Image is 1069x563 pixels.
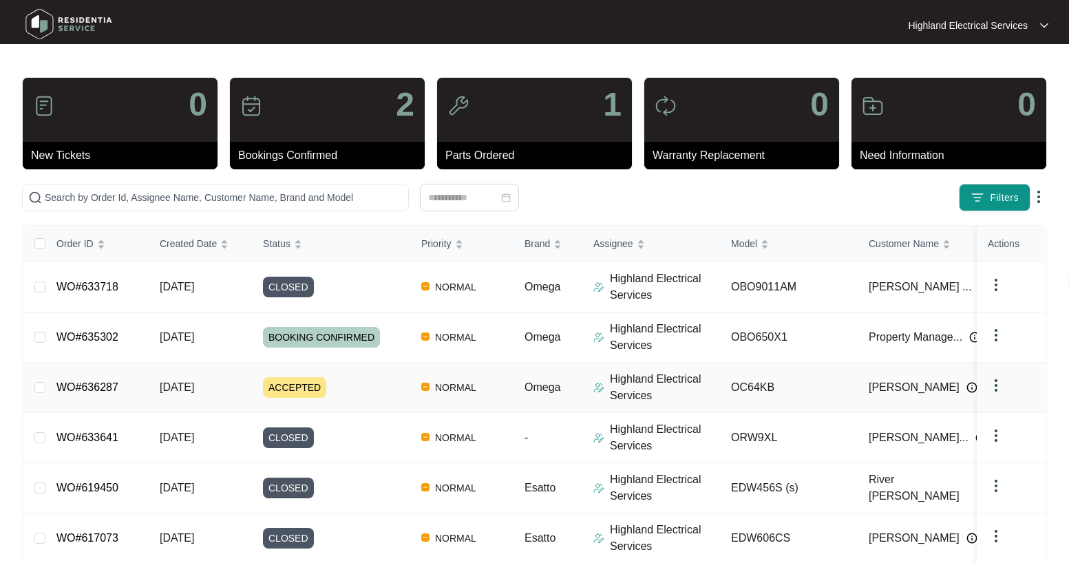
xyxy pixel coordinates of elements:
[252,226,410,262] th: Status
[1017,88,1036,121] p: 0
[45,226,149,262] th: Order ID
[263,528,314,549] span: CLOSED
[28,191,42,204] img: search-icon
[421,332,430,341] img: Vercel Logo
[653,147,839,164] p: Warranty Replacement
[988,277,1004,293] img: dropdown arrow
[975,432,986,443] img: Info icon
[720,463,858,513] td: EDW456S (s)
[160,281,194,293] span: [DATE]
[593,533,604,544] img: Assigner Icon
[33,95,55,117] img: icon
[869,279,971,295] span: [PERSON_NAME] ...
[263,277,314,297] span: CLOSED
[447,95,469,117] img: icon
[862,95,884,117] img: icon
[238,147,425,164] p: Bookings Confirmed
[45,190,403,205] input: Search by Order Id, Assignee Name, Customer Name, Brand and Model
[720,413,858,463] td: ORW9XL
[869,530,960,546] span: [PERSON_NAME]
[240,95,262,117] img: icon
[430,279,482,295] span: NORMAL
[56,281,118,293] a: WO#633718
[860,147,1046,164] p: Need Information
[869,379,960,396] span: [PERSON_NAME]
[610,371,720,404] p: Highland Electrical Services
[610,522,720,555] p: Highland Electrical Services
[421,433,430,441] img: Vercel Logo
[525,432,528,443] span: -
[445,147,632,164] p: Parts Ordered
[593,332,604,343] img: Assigner Icon
[525,532,555,544] span: Esatto
[56,381,118,393] a: WO#636287
[593,236,633,251] span: Assignee
[959,184,1030,211] button: filter iconFilters
[990,191,1019,205] span: Filters
[731,236,757,251] span: Model
[593,482,604,493] img: Assigner Icon
[908,19,1028,32] p: Highland Electrical Services
[56,532,118,544] a: WO#617073
[56,432,118,443] a: WO#633641
[160,236,217,251] span: Created Date
[160,381,194,393] span: [DATE]
[525,281,560,293] span: Omega
[410,226,514,262] th: Priority
[21,3,117,45] img: residentia service logo
[56,236,94,251] span: Order ID
[525,236,550,251] span: Brand
[263,236,290,251] span: Status
[869,471,977,504] span: River [PERSON_NAME]
[593,382,604,393] img: Assigner Icon
[610,471,720,504] p: Highland Electrical Services
[720,363,858,413] td: OC64KB
[720,226,858,262] th: Model
[988,478,1004,494] img: dropdown arrow
[869,236,939,251] span: Customer Name
[430,429,482,446] span: NORMAL
[56,482,118,493] a: WO#619450
[430,329,482,346] span: NORMAL
[160,532,194,544] span: [DATE]
[655,95,677,117] img: icon
[869,329,962,346] span: Property Manage...
[263,427,314,448] span: CLOSED
[430,530,482,546] span: NORMAL
[603,88,622,121] p: 1
[610,421,720,454] p: Highland Electrical Services
[514,226,582,262] th: Brand
[593,432,604,443] img: Assigner Icon
[396,88,414,121] p: 2
[610,270,720,304] p: Highland Electrical Services
[988,528,1004,544] img: dropdown arrow
[988,377,1004,394] img: dropdown arrow
[525,331,560,343] span: Omega
[160,331,194,343] span: [DATE]
[582,226,720,262] th: Assignee
[988,327,1004,343] img: dropdown arrow
[421,483,430,491] img: Vercel Logo
[966,382,977,393] img: Info icon
[160,432,194,443] span: [DATE]
[720,312,858,363] td: OBO650X1
[988,427,1004,444] img: dropdown arrow
[858,226,995,262] th: Customer Name
[593,281,604,293] img: Assigner Icon
[1040,22,1048,29] img: dropdown arrow
[421,282,430,290] img: Vercel Logo
[421,236,452,251] span: Priority
[430,480,482,496] span: NORMAL
[969,332,980,343] img: Info icon
[430,379,482,396] span: NORMAL
[56,331,118,343] a: WO#635302
[263,327,380,348] span: BOOKING CONFIRMED
[263,478,314,498] span: CLOSED
[421,383,430,391] img: Vercel Logo
[977,226,1046,262] th: Actions
[160,482,194,493] span: [DATE]
[525,482,555,493] span: Esatto
[966,533,977,544] img: Info icon
[610,321,720,354] p: Highland Electrical Services
[720,262,858,312] td: OBO9011AM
